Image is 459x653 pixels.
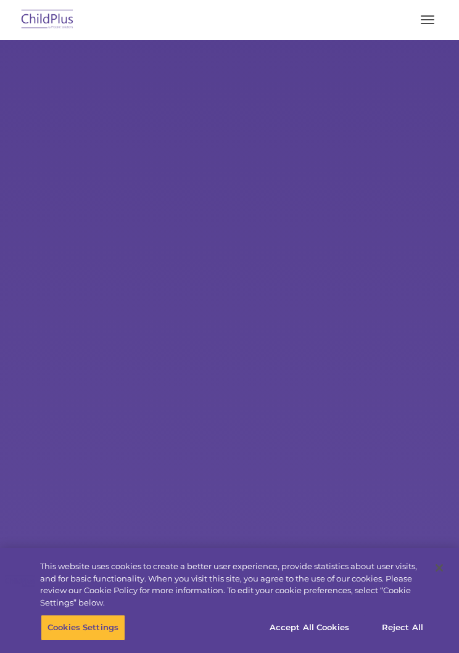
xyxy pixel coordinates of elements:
[263,615,356,641] button: Accept All Cookies
[426,554,453,581] button: Close
[40,561,426,609] div: This website uses cookies to create a better user experience, provide statistics about user visit...
[19,6,76,35] img: ChildPlus by Procare Solutions
[41,615,125,641] button: Cookies Settings
[364,615,441,641] button: Reject All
